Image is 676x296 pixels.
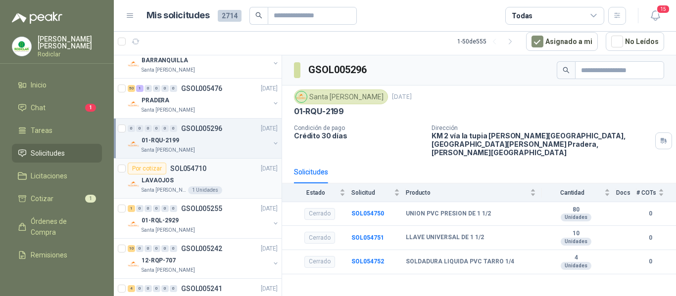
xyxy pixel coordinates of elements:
p: 01-RQL-2929 [142,216,179,225]
p: SOL054710 [170,165,206,172]
p: 01-RQU-2199 [142,136,179,145]
div: Todas [512,10,532,21]
a: 0 0 0 0 0 0 GSOL005296[DATE] Company Logo01-RQU-2199Santa [PERSON_NAME] [128,123,280,154]
p: GSOL005241 [181,285,222,292]
div: 0 [161,85,169,92]
p: 12-RQP-707 [142,256,176,265]
p: [DATE] [392,92,412,102]
a: SOL054751 [351,234,384,241]
b: UNION PVC PRESION DE 1 1/2 [406,210,491,218]
a: Licitaciones [12,167,102,185]
h1: Mis solicitudes [146,8,210,23]
div: 0 [153,125,160,132]
div: 0 [153,205,160,212]
div: Unidades [561,238,591,246]
div: 50 [128,85,135,92]
div: Santa [PERSON_NAME] [294,89,388,104]
p: Santa [PERSON_NAME] [142,146,195,154]
th: # COTs [636,183,676,202]
button: 15 [646,7,664,25]
span: Tareas [31,125,52,136]
th: Estado [282,183,351,202]
div: 0 [170,85,177,92]
div: 1 [128,205,135,212]
p: [PERSON_NAME] [PERSON_NAME] [38,36,102,49]
div: 0 [128,125,135,132]
a: 50 1 0 0 0 0 GSOL005476[DATE] Company LogoPRADERASanta [PERSON_NAME] [128,83,280,114]
div: Unidades [561,213,591,221]
a: Chat1 [12,98,102,117]
span: Órdenes de Compra [31,216,93,238]
p: Rodiclar [38,51,102,57]
span: Chat [31,102,46,113]
p: [DATE] [261,84,278,93]
p: Santa [PERSON_NAME] [142,66,195,74]
p: [DATE] [261,284,278,294]
h3: GSOL005296 [308,62,368,78]
a: 10 0 0 0 0 0 GSOL005242[DATE] Company Logo12-RQP-707Santa [PERSON_NAME] [128,243,280,274]
th: Solicitud [351,183,406,202]
div: 1 Unidades [188,186,222,194]
a: Remisiones [12,246,102,264]
div: Cerrado [304,256,335,268]
p: Dirección [432,125,651,131]
div: 0 [170,285,177,292]
a: Solicitudes [12,144,102,163]
div: 0 [145,245,152,252]
div: 0 [161,205,169,212]
p: GSOL005255 [181,205,222,212]
img: Company Logo [128,258,140,270]
div: 0 [161,125,169,132]
span: Cotizar [31,193,53,204]
div: 0 [170,205,177,212]
a: 3 0 0 0 0 0 GSOL005478[DATE] Company LogoBARRANQUILLASanta [PERSON_NAME] [128,42,280,74]
div: 0 [153,285,160,292]
div: 0 [136,205,144,212]
img: Company Logo [128,58,140,70]
p: KM 2 vía la tupia [PERSON_NAME][GEOGRAPHIC_DATA], [GEOGRAPHIC_DATA][PERSON_NAME] Pradera , [PERSO... [432,131,651,157]
a: Inicio [12,76,102,94]
div: 0 [136,125,144,132]
b: 10 [542,230,610,238]
img: Company Logo [128,218,140,230]
img: Company Logo [128,138,140,150]
span: 15 [656,4,670,14]
span: 1 [85,195,96,203]
span: Solicitudes [31,148,65,159]
a: Cotizar1 [12,189,102,208]
p: GSOL005242 [181,245,222,252]
span: search [255,12,262,19]
p: Santa [PERSON_NAME] [142,226,195,234]
b: 80 [542,206,610,214]
p: GSOL005476 [181,85,222,92]
img: Company Logo [128,178,140,190]
div: 0 [145,205,152,212]
p: [DATE] [261,204,278,213]
a: SOL054752 [351,258,384,265]
div: Cerrado [304,232,335,244]
a: 1 0 0 0 0 0 GSOL005255[DATE] Company Logo01-RQL-2929Santa [PERSON_NAME] [128,203,280,234]
b: 0 [636,209,664,218]
span: search [563,67,570,74]
p: LAVAOJOS [142,176,174,185]
div: 0 [145,285,152,292]
div: 0 [136,245,144,252]
div: Cerrado [304,208,335,220]
p: Santa [PERSON_NAME] [142,106,195,114]
div: 0 [170,125,177,132]
p: [DATE] [261,244,278,254]
div: 0 [145,125,152,132]
b: 0 [636,233,664,243]
p: Condición de pago [294,125,424,131]
div: 0 [161,285,169,292]
div: 0 [170,245,177,252]
div: 0 [145,85,152,92]
b: SOLDADURA LIQUIDA PVC TARRO 1/4 [406,258,514,266]
p: Crédito 30 días [294,131,424,140]
div: 0 [161,245,169,252]
p: GSOL005296 [181,125,222,132]
p: PRADERA [142,96,169,105]
p: [DATE] [261,164,278,173]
